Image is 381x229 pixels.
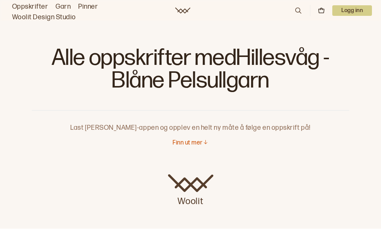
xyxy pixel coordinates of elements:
[12,12,76,23] a: Woolit Design Studio
[32,45,349,98] h1: Alle oppskrifter med Hillesvåg - Blåne Pelsullgarn
[168,174,213,192] img: Woolit
[332,5,372,16] p: Logg inn
[332,5,372,16] button: User dropdown
[32,111,349,133] p: Last [PERSON_NAME]-appen og opplev en helt ny måte å følge en oppskrift på!
[175,8,190,14] a: Woolit
[173,139,202,147] p: Finn ut mer
[78,2,98,12] a: Pinner
[173,139,208,147] button: Finn ut mer
[168,174,213,207] a: Woolit
[56,2,71,12] a: Garn
[168,192,213,207] p: Woolit
[12,2,48,12] a: Oppskrifter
